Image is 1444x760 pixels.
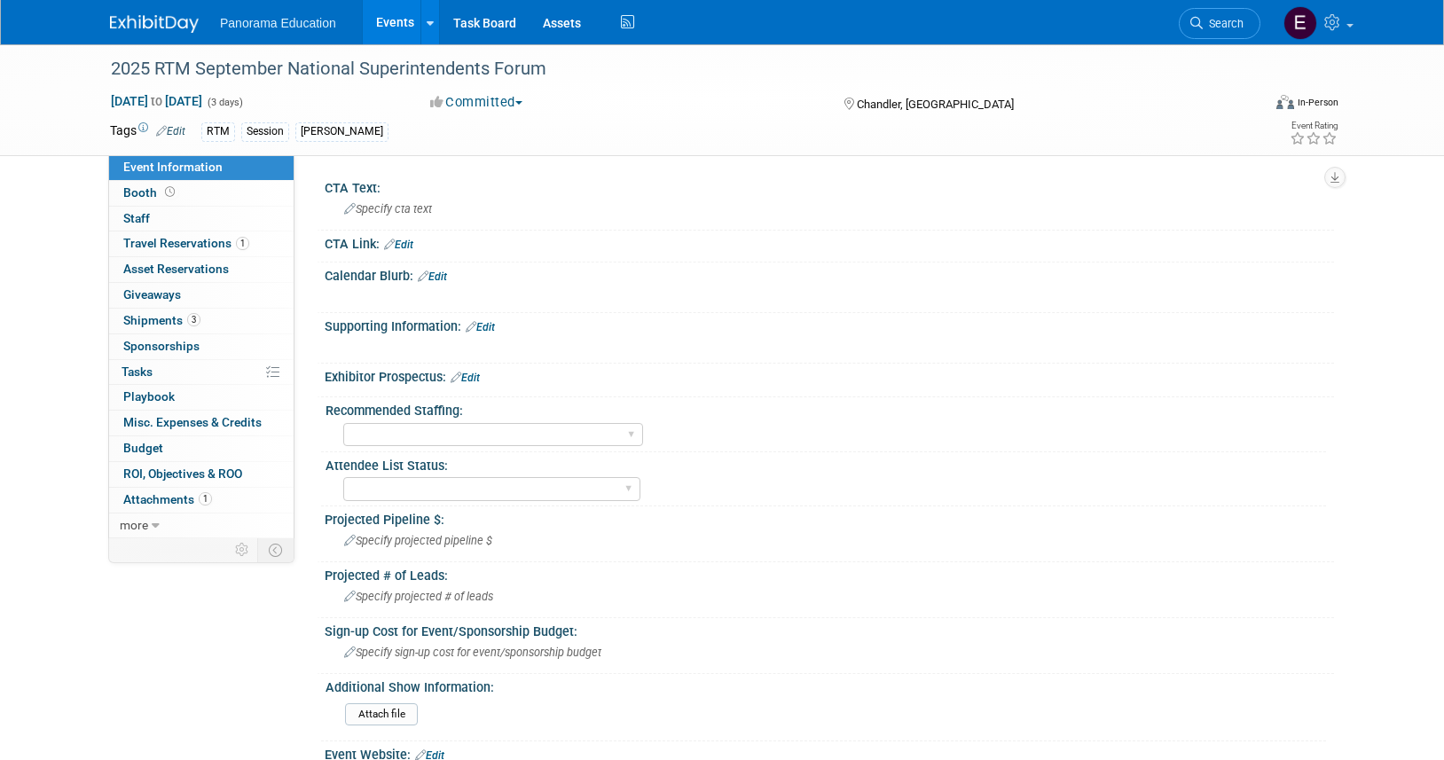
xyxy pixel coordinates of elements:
[451,372,480,384] a: Edit
[109,207,294,231] a: Staff
[325,175,1334,197] div: CTA Text:
[187,313,200,326] span: 3
[220,16,336,30] span: Panorama Education
[123,236,249,250] span: Travel Reservations
[109,283,294,308] a: Giveaways
[258,538,294,561] td: Toggle Event Tabs
[123,389,175,404] span: Playbook
[325,506,1334,529] div: Projected Pipeline $:
[466,321,495,333] a: Edit
[1297,96,1338,109] div: In-Person
[326,397,1326,419] div: Recommended Staffing:
[123,441,163,455] span: Budget
[1156,92,1338,119] div: Event Format
[418,270,447,283] a: Edit
[325,313,1334,336] div: Supporting Information:
[1276,95,1294,109] img: Format-Inperson.png
[109,334,294,359] a: Sponsorships
[161,185,178,199] span: Booth not reserved yet
[109,360,294,385] a: Tasks
[344,202,432,215] span: Specify cta text
[110,93,203,109] span: [DATE] [DATE]
[123,185,178,200] span: Booth
[110,121,185,142] td: Tags
[109,411,294,435] a: Misc. Expenses & Credits
[122,364,153,379] span: Tasks
[1203,17,1244,30] span: Search
[199,492,212,505] span: 1
[325,562,1334,584] div: Projected # of Leads:
[123,339,200,353] span: Sponsorships
[156,125,185,137] a: Edit
[344,646,601,659] span: Specify sign-up cost for event/sponsorship budget
[120,518,148,532] span: more
[1179,8,1260,39] a: Search
[123,313,200,327] span: Shipments
[109,385,294,410] a: Playbook
[123,262,229,276] span: Asset Reservations
[109,155,294,180] a: Event Information
[325,262,1334,286] div: Calendar Blurb:
[326,674,1326,696] div: Additional Show Information:
[109,257,294,282] a: Asset Reservations
[384,239,413,251] a: Edit
[105,53,1234,85] div: 2025 RTM September National Superintendents Forum
[123,492,212,506] span: Attachments
[110,15,199,33] img: ExhibitDay
[344,590,493,603] span: Specify projected # of leads
[424,93,530,112] button: Committed
[325,618,1334,640] div: Sign-up Cost for Event/Sponsorship Budget:
[123,211,150,225] span: Staff
[236,237,249,250] span: 1
[148,94,165,108] span: to
[1290,121,1338,130] div: Event Rating
[241,122,289,141] div: Session
[206,97,243,108] span: (3 days)
[123,466,242,481] span: ROI, Objectives & ROO
[109,513,294,538] a: more
[109,488,294,513] a: Attachments1
[325,231,1334,254] div: CTA Link:
[109,309,294,333] a: Shipments3
[109,231,294,256] a: Travel Reservations1
[123,287,181,302] span: Giveaways
[201,122,235,141] div: RTM
[109,436,294,461] a: Budget
[857,98,1014,111] span: Chandler, [GEOGRAPHIC_DATA]
[109,462,294,487] a: ROI, Objectives & ROO
[325,364,1334,387] div: Exhibitor Prospectus:
[123,415,262,429] span: Misc. Expenses & Credits
[344,534,492,547] span: Specify projected pipeline $
[123,160,223,174] span: Event Information
[326,452,1326,474] div: Attendee List Status:
[1283,6,1317,40] img: External Events Calendar
[295,122,388,141] div: [PERSON_NAME]
[109,181,294,206] a: Booth
[227,538,258,561] td: Personalize Event Tab Strip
